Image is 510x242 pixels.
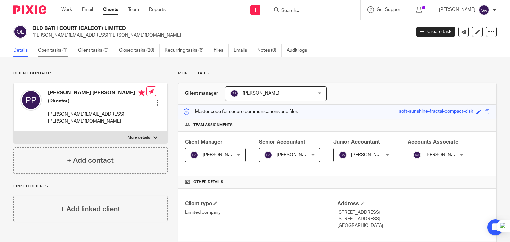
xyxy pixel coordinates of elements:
[13,44,33,57] a: Details
[119,44,160,57] a: Closed tasks (20)
[138,90,145,96] i: Primary
[193,122,233,128] span: Team assignments
[264,151,272,159] img: svg%3E
[277,153,313,157] span: [PERSON_NAME]
[185,200,337,207] h4: Client type
[13,25,27,39] img: svg%3E
[190,151,198,159] img: svg%3E
[32,25,332,32] h2: OLD BATH COURT (CALCOT) LIMITED
[13,184,168,189] p: Linked clients
[103,6,118,13] a: Clients
[149,6,166,13] a: Reports
[178,71,497,76] p: More details
[399,108,473,116] div: soft-sunshine-fractal-compact-disk
[48,111,146,125] p: [PERSON_NAME][EMAIL_ADDRESS][PERSON_NAME][DOMAIN_NAME]
[67,155,114,166] h4: + Add contact
[337,200,490,207] h4: Address
[13,5,46,14] img: Pixie
[185,90,218,97] h3: Client manager
[230,90,238,97] img: svg%3E
[234,44,252,57] a: Emails
[479,5,489,15] img: svg%3E
[61,6,72,13] a: Work
[257,44,282,57] a: Notes (0)
[193,179,223,185] span: Other details
[128,6,139,13] a: Team
[13,71,168,76] p: Client contacts
[333,139,380,145] span: Junior Accountant
[38,44,73,57] a: Open tasks (1)
[128,135,150,140] p: More details
[48,98,146,104] h5: (Director)
[287,44,312,57] a: Audit logs
[183,108,298,115] p: Master code for secure communications and files
[185,139,223,145] span: Client Manager
[339,151,347,159] img: svg%3E
[337,222,490,229] p: [GEOGRAPHIC_DATA]
[337,209,490,216] p: [STREET_ADDRESS]
[281,8,340,14] input: Search
[351,153,387,157] span: [PERSON_NAME]
[32,32,406,39] p: [PERSON_NAME][EMAIL_ADDRESS][PERSON_NAME][DOMAIN_NAME]
[60,204,120,214] h4: + Add linked client
[203,153,239,157] span: [PERSON_NAME]
[416,27,455,37] a: Create task
[165,44,209,57] a: Recurring tasks (6)
[337,216,490,222] p: [STREET_ADDRESS]
[425,153,462,157] span: [PERSON_NAME]
[377,7,402,12] span: Get Support
[48,90,146,98] h4: [PERSON_NAME] [PERSON_NAME]
[413,151,421,159] img: svg%3E
[408,139,458,145] span: Accounts Associate
[20,90,42,111] img: svg%3E
[243,91,279,96] span: [PERSON_NAME]
[439,6,475,13] p: [PERSON_NAME]
[82,6,93,13] a: Email
[214,44,229,57] a: Files
[78,44,114,57] a: Client tasks (0)
[259,139,305,145] span: Senior Accountant
[185,209,337,216] p: Limited company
